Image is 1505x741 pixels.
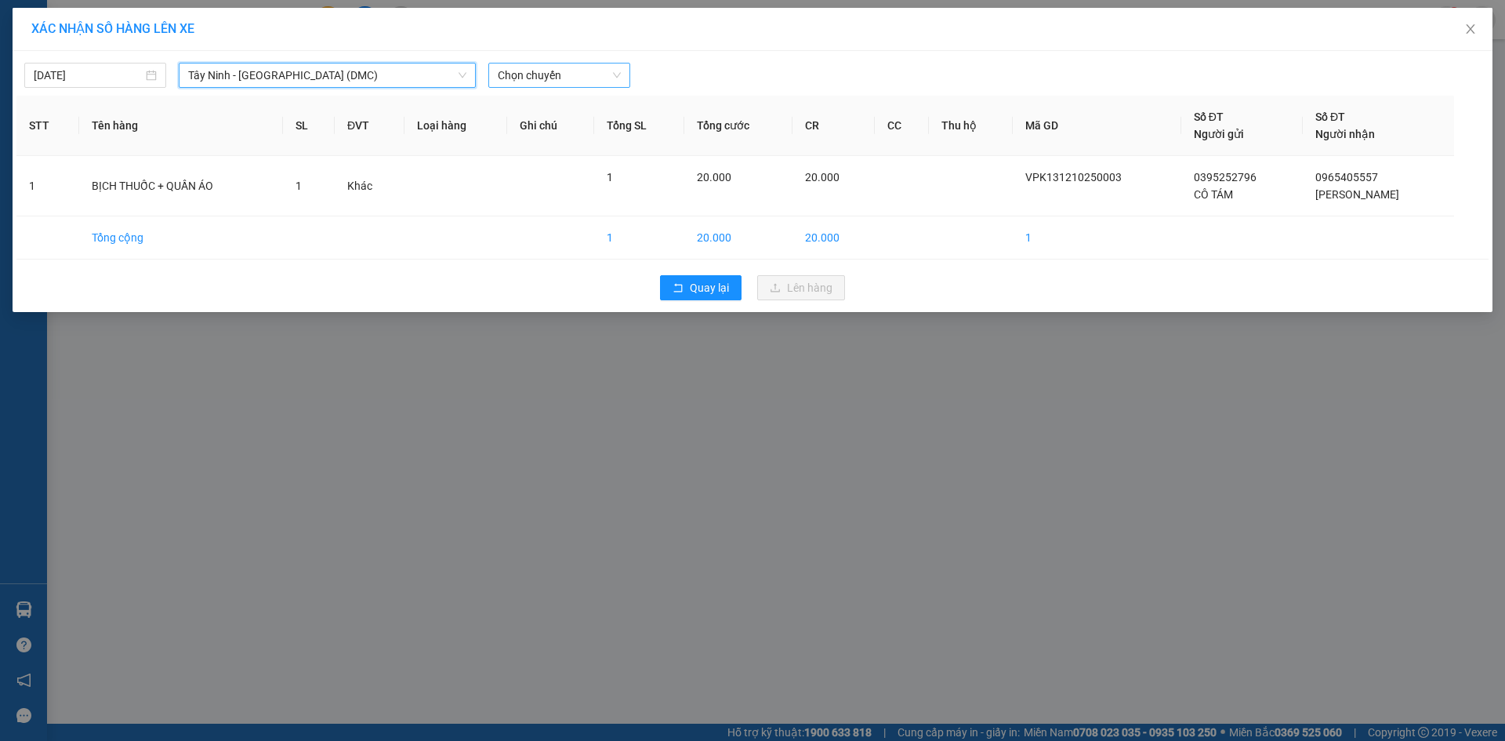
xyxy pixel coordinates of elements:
td: Khác [335,156,404,216]
th: Loại hàng [404,96,508,156]
b: GỬI : PV K13 [20,114,143,140]
span: 0965405557 [1315,171,1378,183]
span: [PERSON_NAME] [1315,188,1399,201]
th: Tổng cước [684,96,792,156]
span: down [458,71,467,80]
span: 1 [296,180,302,192]
span: 20.000 [697,171,731,183]
th: Tổng SL [594,96,684,156]
th: CR [792,96,875,156]
button: Close [1449,8,1492,52]
span: Chọn chuyến [498,64,621,87]
th: ĐVT [335,96,404,156]
button: rollbackQuay lại [660,275,742,300]
span: Số ĐT [1315,111,1345,123]
span: Tây Ninh - Sài Gòn (DMC) [188,64,466,87]
span: rollback [673,282,684,295]
span: 0395252796 [1194,171,1257,183]
span: XÁC NHẬN SỐ HÀNG LÊN XE [31,21,194,36]
td: 1 [1013,216,1181,260]
span: 1 [607,171,613,183]
td: 20.000 [792,216,875,260]
span: CÔ TÁM [1194,188,1233,201]
input: 12/10/2025 [34,67,143,84]
th: CC [875,96,929,156]
span: Người gửi [1194,128,1244,140]
th: STT [16,96,79,156]
th: Mã GD [1013,96,1181,156]
th: Thu hộ [929,96,1013,156]
td: 20.000 [684,216,792,260]
li: Hotline: 1900 8153 [147,58,655,78]
button: uploadLên hàng [757,275,845,300]
span: 20.000 [805,171,840,183]
th: Tên hàng [79,96,282,156]
th: SL [283,96,335,156]
span: Quay lại [690,279,729,296]
th: Ghi chú [507,96,594,156]
td: 1 [16,156,79,216]
span: close [1464,23,1477,35]
img: logo.jpg [20,20,98,98]
span: Số ĐT [1194,111,1224,123]
td: 1 [594,216,684,260]
span: Người nhận [1315,128,1375,140]
td: Tổng cộng [79,216,282,260]
span: VPK131210250003 [1025,171,1122,183]
td: BỊCH THUỐC + QUẦN ÁO [79,156,282,216]
li: [STREET_ADDRESS][PERSON_NAME]. [GEOGRAPHIC_DATA], Tỉnh [GEOGRAPHIC_DATA] [147,38,655,58]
